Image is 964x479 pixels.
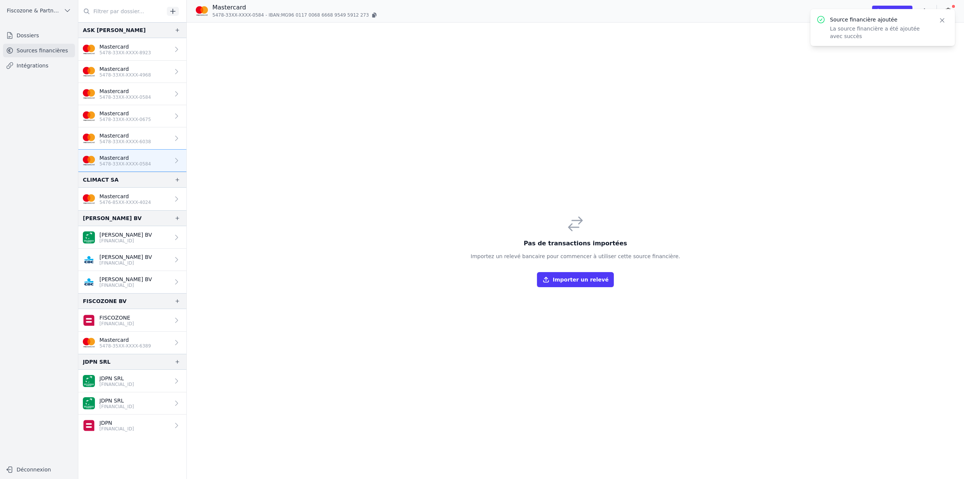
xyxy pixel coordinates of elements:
p: [FINANCIAL_ID] [99,404,134,410]
p: Source financière ajoutée [830,16,929,23]
button: Fiscozone & Partners BV [3,5,75,17]
p: Mastercard [99,193,151,200]
img: BNP_BE_BUSINESS_GEBABEBB.png [83,375,95,387]
div: FISCOZONE BV [83,297,127,306]
p: Mastercard [99,154,151,162]
a: Intégrations [3,59,75,72]
div: [PERSON_NAME] BV [83,214,142,223]
p: 5478-33XX-XXXX-0584 [99,161,151,167]
p: [PERSON_NAME] BV [99,275,152,283]
a: Mastercard 5478-33XX-XXXX-4968 [78,61,186,83]
div: ASK [PERSON_NAME] [83,26,146,35]
p: 5478-33XX-XXXX-0584 [99,94,151,100]
p: Mastercard [99,336,151,344]
p: 5478-33XX-XXXX-4968 [99,72,151,78]
img: imageedit_2_6530439554.png [83,88,95,100]
img: imageedit_2_6530439554.png [83,155,95,167]
p: 5478-33XX-XXXX-0675 [99,116,151,122]
p: FISCOZONE [99,314,134,321]
img: imageedit_2_6530439554.png [196,5,208,17]
p: [FINANCIAL_ID] [99,282,152,288]
p: JDPN [99,419,134,427]
a: JDPN [FINANCIAL_ID] [78,415,186,437]
a: Mastercard 5476-85XX-XXXX-4024 [78,188,186,210]
a: FISCOZONE [FINANCIAL_ID] [78,309,186,332]
img: imageedit_2_6530439554.png [83,132,95,144]
button: Déconnexion [3,464,75,476]
p: 5478-33XX-XXXX-6038 [99,139,151,145]
a: Mastercard 5478-33XX-XXXX-8923 [78,38,186,61]
p: [PERSON_NAME] BV [99,253,152,261]
img: belfius.png [83,419,95,432]
p: Mastercard [99,65,151,73]
img: belfius.png [83,314,95,326]
img: BNP_BE_BUSINESS_GEBABEBB.png [83,231,95,243]
p: Mastercard [99,43,151,51]
p: [FINANCIAL_ID] [99,321,134,327]
p: Mastercard [99,87,151,95]
img: imageedit_2_6530439554.png [83,337,95,349]
p: [FINANCIAL_ID] [99,238,152,244]
input: Filtrer par dossier... [78,5,164,18]
p: Mastercard [99,132,151,139]
button: Importer [872,6,912,16]
p: 5478-33XX-XXXX-8923 [99,50,151,56]
a: Mastercard 5478-35XX-XXXX-6389 [78,332,186,354]
img: imageedit_2_6530439554.png [83,110,95,122]
p: [FINANCIAL_ID] [99,381,134,387]
a: [PERSON_NAME] BV [FINANCIAL_ID] [78,226,186,249]
p: JDPN SRL [99,397,134,404]
p: [PERSON_NAME] BV [99,231,152,239]
img: imageedit_2_6530439554.png [83,66,95,78]
h3: Pas de transactions importées [471,239,680,248]
div: CLIMACT SA [83,175,119,184]
p: JDPN SRL [99,375,134,382]
a: Mastercard 5478-33XX-XXXX-6038 [78,127,186,150]
img: CBC_CREGBEBB.png [83,254,95,266]
p: [FINANCIAL_ID] [99,260,152,266]
img: CBC_CREGBEBB.png [83,276,95,288]
span: - [265,12,267,18]
a: Dossiers [3,29,75,42]
a: Mastercard 5478-33XX-XXXX-0675 [78,105,186,127]
a: JDPN SRL [FINANCIAL_ID] [78,392,186,415]
div: JDPN SRL [83,357,110,366]
a: JDPN SRL [FINANCIAL_ID] [78,370,186,392]
span: IBAN: MG96 0117 0068 6668 9549 5912 273 [268,12,369,18]
a: Mastercard 5478-33XX-XXXX-0584 [78,83,186,105]
a: [PERSON_NAME] BV [FINANCIAL_ID] [78,271,186,293]
p: [FINANCIAL_ID] [99,426,134,432]
a: Sources financières [3,44,75,57]
p: 5478-35XX-XXXX-6389 [99,343,151,349]
p: 5476-85XX-XXXX-4024 [99,199,151,205]
p: La source financière a été ajoutée avec succès [830,25,929,40]
button: Importer un relevé [537,272,614,287]
a: Mastercard 5478-33XX-XXXX-0584 [78,150,186,172]
img: BNP_BE_BUSINESS_GEBABEBB.png [83,397,95,409]
p: Mastercard [212,3,378,12]
img: imageedit_2_6530439554.png [83,193,95,205]
a: [PERSON_NAME] BV [FINANCIAL_ID] [78,249,186,271]
img: imageedit_2_6530439554.png [83,43,95,55]
span: 5478-33XX-XXXX-0584 [212,12,264,18]
p: Mastercard [99,110,151,117]
span: Fiscozone & Partners BV [7,7,61,14]
p: Importez un relevé bancaire pour commencer à utiliser cette source financière. [471,253,680,260]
